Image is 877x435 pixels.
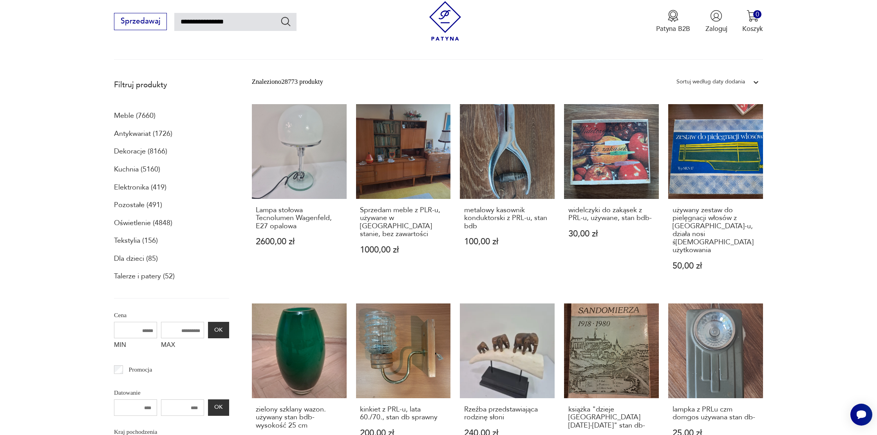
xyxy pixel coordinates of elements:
div: 0 [753,10,761,18]
label: MAX [161,338,204,353]
h3: widelczyki do zakąsek z PRL-u, używane, stan bdb- [568,206,655,222]
a: Lampa stołowa Tecnolumen Wagenfeld, E27 opalowaLampa stołowa Tecnolumen Wagenfeld, E27 opalowa260... [252,104,347,288]
button: OK [208,322,229,338]
a: Antykwariat (1726) [114,127,172,141]
a: Tekstylia (156) [114,234,158,247]
iframe: Smartsupp widget button [850,404,872,426]
a: metalowy kasownik konduktorski z PRL-u, stan bdbmetalowy kasownik konduktorski z PRL-u, stan bdb1... [460,104,555,288]
h3: Rzeźba przedstawiająca rodzinę słoni [464,406,550,422]
h3: metalowy kasownik konduktorski z PRL-u, stan bdb [464,206,550,230]
a: Elektronika (419) [114,181,166,194]
h3: książka "dzieje [GEOGRAPHIC_DATA] [DATE]-[DATE]" stan db- [568,406,655,430]
a: Talerze i patery (52) [114,270,175,283]
button: Szukaj [280,16,291,27]
button: Patyna B2B [656,10,690,33]
h3: lampka z PRLu czm domgos używana stan db- [673,406,759,422]
a: Ikona medaluPatyna B2B [656,10,690,33]
p: 2600,00 zł [256,238,342,246]
img: Ikona medalu [667,10,679,22]
a: Dekoracje (8166) [114,145,167,158]
img: Ikona koszyka [747,10,759,22]
p: Promocja [129,365,152,375]
a: Kuchnia (5160) [114,163,160,176]
p: 50,00 zł [673,262,759,270]
a: Meble (7660) [114,109,156,123]
p: Zaloguj [705,24,727,33]
img: Ikonka użytkownika [710,10,722,22]
label: MIN [114,338,157,353]
div: Sortuj według daty dodania [676,77,745,87]
img: Patyna - sklep z meblami i dekoracjami vintage [425,1,465,41]
button: Zaloguj [705,10,727,33]
p: Datowanie [114,388,229,398]
a: Pozostałe (491) [114,199,162,212]
p: 30,00 zł [568,230,655,238]
p: Patyna B2B [656,24,690,33]
a: Dla dzieci (85) [114,252,158,265]
h3: Sprzedam meble z PLR-u, używane w [GEOGRAPHIC_DATA] stanie, bez zawartości [360,206,446,238]
h3: zielony szklany wazon. używany stan bdb- wysokość 25 cm [256,406,342,430]
p: 1000,00 zł [360,246,446,254]
p: Wyniki wyszukiwania dla: [114,33,763,60]
a: Sprzedam meble z PLR-u, używane w dobrym stanie, bez zawartościSprzedam meble z PLR-u, używane w ... [356,104,451,288]
p: Koszyk [742,24,763,33]
p: Filtruj produkty [114,80,229,90]
a: widelczyki do zakąsek z PRL-u, używane, stan bdb-widelczyki do zakąsek z PRL-u, używane, stan bdb... [564,104,659,288]
h3: używany zestaw do pielęgnacji włosów z [GEOGRAPHIC_DATA]-u, działa nosi ś[DEMOGRAPHIC_DATA] użytk... [673,206,759,254]
a: używany zestaw do pielęgnacji włosów z PRL-u, działa nosi ślady użytkowaniaużywany zestaw do piel... [668,104,763,288]
button: 0Koszyk [742,10,763,33]
h3: Lampa stołowa Tecnolumen Wagenfeld, E27 opalowa [256,206,342,230]
p: 100,00 zł [464,238,550,246]
a: Oświetlenie (4848) [114,217,172,230]
div: Znaleziono 28773 produkty [252,77,323,87]
a: Sprzedawaj [114,19,167,25]
button: Sprzedawaj [114,13,167,30]
h3: kinkiet z PRL-u, lata 60./70., stan db sprawny [360,406,446,422]
button: OK [208,399,229,416]
p: Cena [114,310,229,320]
